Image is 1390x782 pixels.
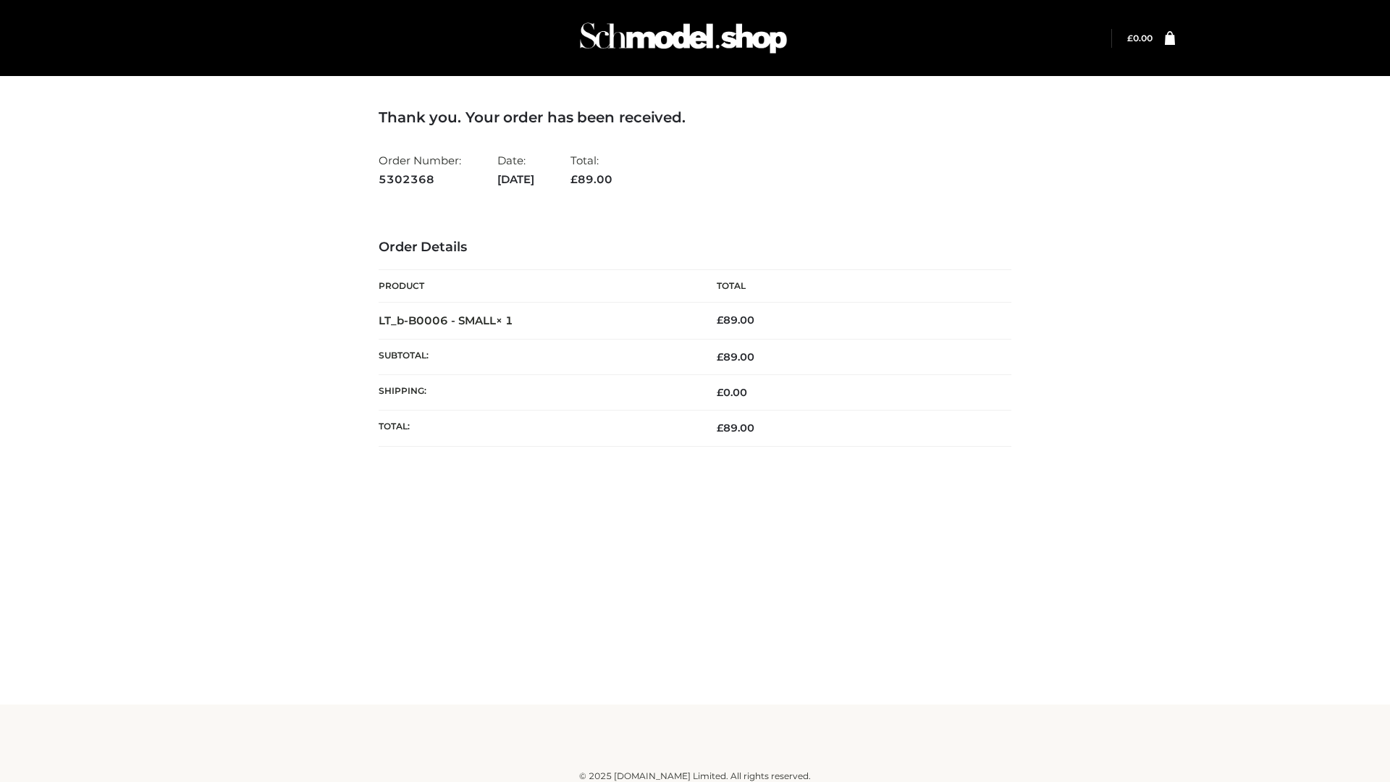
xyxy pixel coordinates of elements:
span: £ [1127,33,1133,43]
span: £ [717,386,723,399]
img: Schmodel Admin 964 [575,9,792,67]
strong: × 1 [496,314,513,327]
span: 89.00 [717,350,754,363]
span: 89.00 [570,172,612,186]
li: Total: [570,148,612,192]
strong: 5302368 [379,170,461,189]
th: Subtotal: [379,339,695,374]
strong: LT_b-B0006 - SMALL [379,314,513,327]
span: £ [717,350,723,363]
span: £ [717,314,723,327]
th: Shipping: [379,375,695,411]
a: £0.00 [1127,33,1153,43]
bdi: 0.00 [1127,33,1153,43]
li: Date: [497,148,534,192]
bdi: 0.00 [717,386,747,399]
span: 89.00 [717,421,754,434]
h3: Order Details [379,240,1011,256]
th: Product [379,270,695,303]
th: Total [695,270,1011,303]
h3: Thank you. Your order has been received. [379,109,1011,126]
span: £ [717,421,723,434]
strong: [DATE] [497,170,534,189]
li: Order Number: [379,148,461,192]
span: £ [570,172,578,186]
th: Total: [379,411,695,446]
bdi: 89.00 [717,314,754,327]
